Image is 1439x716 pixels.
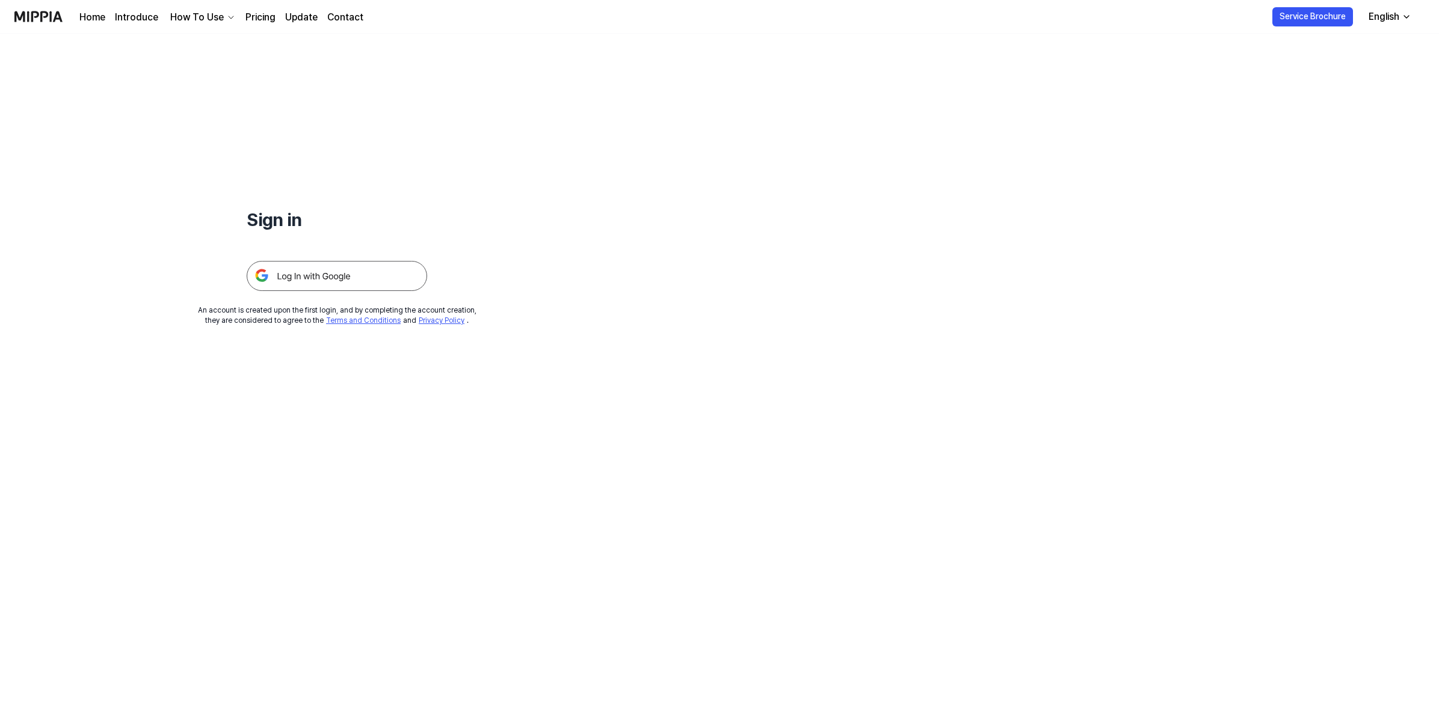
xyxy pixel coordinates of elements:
[326,316,401,325] a: Terms and Conditions
[168,10,226,25] div: How To Use
[1272,7,1353,26] button: Service Brochure
[198,305,476,326] div: An account is created upon the first login, and by completing the account creation, they are cons...
[245,10,276,25] a: Pricing
[168,10,236,25] button: How To Use
[419,316,464,325] a: Privacy Policy
[115,10,158,25] a: Introduce
[327,10,363,25] a: Contact
[285,10,318,25] a: Update
[79,10,105,25] a: Home
[1366,10,1402,24] div: English
[247,207,427,232] h1: Sign in
[247,261,427,291] img: 구글 로그인 버튼
[1359,5,1419,29] button: English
